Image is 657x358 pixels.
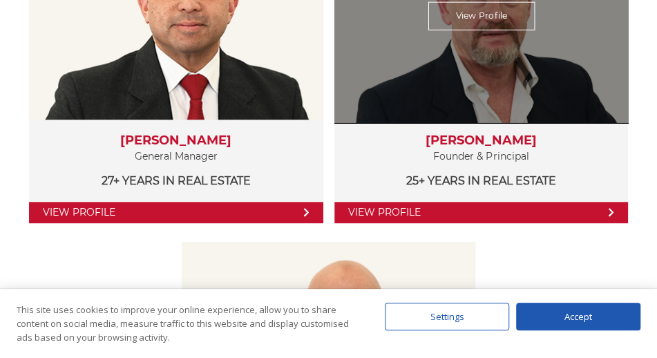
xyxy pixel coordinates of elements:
p: General Manager [43,148,310,165]
a: View Profile [428,1,535,30]
h3: [PERSON_NAME] [348,133,615,149]
a: View Profile [334,202,629,223]
p: 25+ years in Real Estate [348,172,615,189]
a: View Profile [29,202,323,223]
p: Founder & Principal [348,148,615,165]
p: 27+ years in Real Estate [43,172,310,189]
div: Accept [516,303,640,330]
h3: [PERSON_NAME] [43,133,310,149]
div: Settings [385,303,509,330]
div: This site uses cookies to improve your online experience, allow you to share content on social me... [17,303,357,344]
